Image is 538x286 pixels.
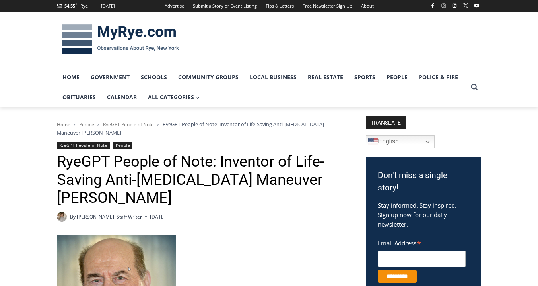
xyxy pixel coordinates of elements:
[428,1,437,10] a: Facebook
[57,121,324,136] span: RyeGPT People of Note: Inventor of Life-Saving Anti-[MEDICAL_DATA] Maneuver [PERSON_NAME]
[76,2,78,6] span: F
[378,235,466,249] label: Email Address
[101,2,115,10] div: [DATE]
[366,135,435,148] a: English
[64,3,75,9] span: 54.55
[103,121,154,128] a: RyeGPT People of Note
[142,87,205,107] a: All Categories
[57,19,184,60] img: MyRye.com
[472,1,482,10] a: YouTube
[74,122,76,127] span: >
[366,116,406,129] strong: TRANSLATE
[113,142,132,149] a: People
[381,67,413,87] a: People
[57,67,467,108] nav: Primary Navigation
[368,137,378,147] img: en
[57,87,101,107] a: Obituaries
[57,67,85,87] a: Home
[70,213,76,221] span: By
[57,212,67,222] a: Author image
[439,1,449,10] a: Instagram
[461,1,470,10] a: X
[150,213,165,221] time: [DATE]
[157,122,159,127] span: >
[450,1,459,10] a: Linkedin
[57,153,345,207] h1: RyeGPT People of Note: Inventor of Life-Saving Anti-[MEDICAL_DATA] Maneuver [PERSON_NAME]
[57,142,110,149] a: RyeGPT People of Note
[148,93,200,102] span: All Categories
[467,80,482,94] button: View Search Form
[349,67,381,87] a: Sports
[57,120,345,137] nav: Breadcrumbs
[57,212,67,222] img: (PHOTO: MyRye.com Summer 2023 intern Beatrice Larzul.)
[77,214,142,220] a: [PERSON_NAME], Staff Writer
[413,67,464,87] a: Police & Fire
[79,121,94,128] a: People
[244,67,302,87] a: Local Business
[378,169,469,194] h3: Don't miss a single story!
[173,67,244,87] a: Community Groups
[378,200,469,229] p: Stay informed. Stay inspired. Sign up now for our daily newsletter.
[302,67,349,87] a: Real Estate
[85,67,135,87] a: Government
[97,122,100,127] span: >
[135,67,173,87] a: Schools
[101,87,142,107] a: Calendar
[57,121,70,128] a: Home
[80,2,88,10] div: Rye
